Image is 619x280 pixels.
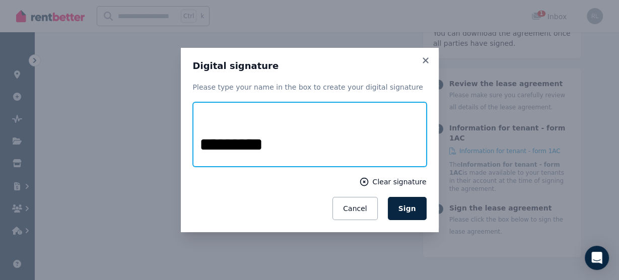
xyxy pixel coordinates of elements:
[193,82,427,92] p: Please type your name in the box to create your digital signature
[193,60,427,72] h3: Digital signature
[388,197,427,220] button: Sign
[398,204,416,213] span: Sign
[332,197,377,220] button: Cancel
[372,177,426,187] span: Clear signature
[585,246,609,270] div: Open Intercom Messenger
